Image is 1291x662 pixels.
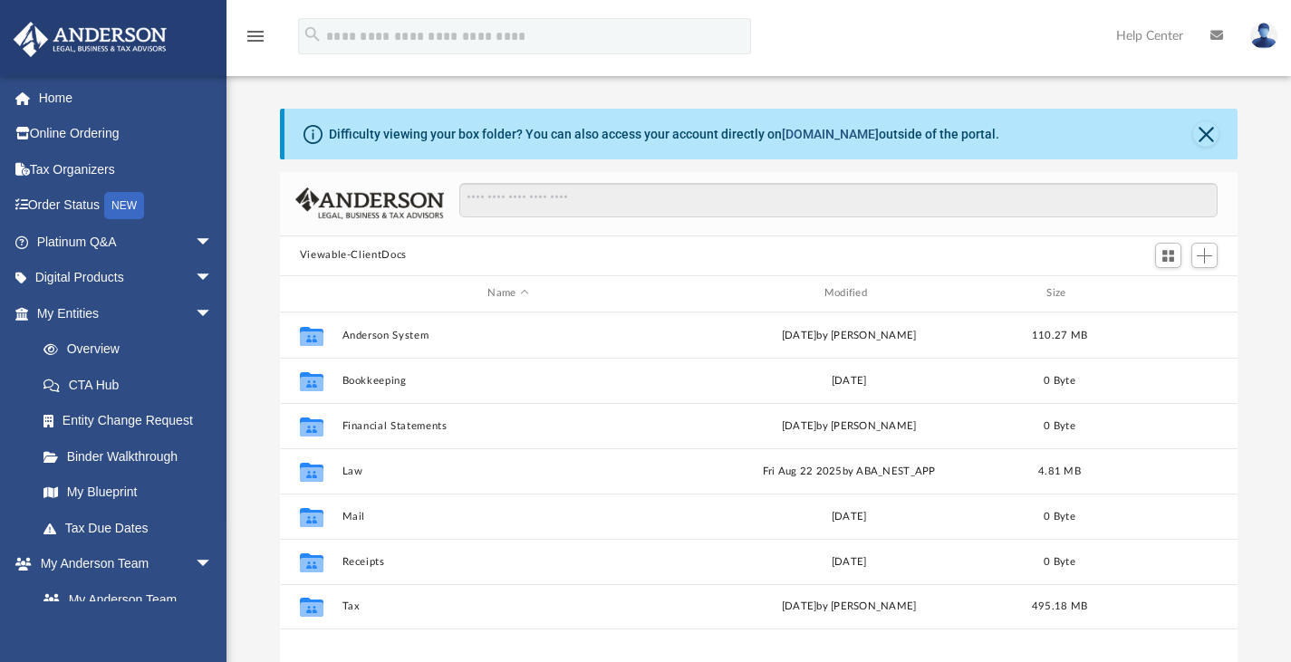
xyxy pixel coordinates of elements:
a: Tax Organizers [13,151,240,187]
a: My Anderson Teamarrow_drop_down [13,546,231,582]
div: Modified [682,285,1016,302]
span: 0 Byte [1044,511,1075,521]
a: My Entitiesarrow_drop_down [13,295,240,331]
a: Binder Walkthrough [25,438,240,475]
a: [DOMAIN_NAME] [782,127,879,141]
button: Mail [342,510,674,522]
div: [DATE] by [PERSON_NAME] [682,417,1015,434]
span: arrow_drop_down [195,295,231,332]
a: Online Ordering [13,116,240,152]
span: 0 Byte [1044,375,1075,385]
div: [DATE] [682,553,1015,570]
span: 495.18 MB [1032,601,1087,611]
div: [DATE] by [PERSON_NAME] [682,599,1015,615]
span: arrow_drop_down [195,260,231,297]
a: Overview [25,331,240,368]
img: User Pic [1250,23,1277,49]
span: 4.81 MB [1038,465,1081,475]
div: [DATE] [682,372,1015,389]
button: Bookkeeping [342,374,674,386]
a: My Blueprint [25,475,231,511]
a: Entity Change Request [25,403,240,439]
div: [DATE] [682,508,1015,524]
a: Platinum Q&Aarrow_drop_down [13,224,240,260]
i: menu [245,25,266,47]
img: Anderson Advisors Platinum Portal [8,22,172,57]
a: Digital Productsarrow_drop_down [13,260,240,296]
div: Name [341,285,674,302]
button: Add [1191,243,1219,268]
div: [DATE] by [PERSON_NAME] [682,327,1015,343]
button: Close [1193,121,1219,147]
button: Switch to Grid View [1155,243,1182,268]
span: 0 Byte [1044,556,1075,566]
button: Financial Statements [342,419,674,431]
div: Size [1023,285,1095,302]
span: arrow_drop_down [195,224,231,261]
button: Law [342,465,674,476]
i: search [303,24,323,44]
div: NEW [104,192,144,219]
input: Search files and folders [459,183,1218,217]
button: Receipts [342,555,674,567]
a: My Anderson Team [25,581,222,618]
div: id [288,285,333,302]
div: Difficulty viewing your box folder? You can also access your account directly on outside of the p... [329,125,999,144]
span: arrow_drop_down [195,546,231,583]
div: id [1103,285,1230,302]
a: Tax Due Dates [25,510,240,546]
div: Fri Aug 22 2025 by ABA_NEST_APP [682,463,1015,479]
a: CTA Hub [25,367,240,403]
a: Home [13,80,240,116]
button: Tax [342,600,674,612]
button: Viewable-ClientDocs [300,247,407,264]
a: menu [245,34,266,47]
span: 0 Byte [1044,420,1075,430]
a: Order StatusNEW [13,187,240,225]
span: 110.27 MB [1032,330,1087,340]
button: Anderson System [342,329,674,341]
